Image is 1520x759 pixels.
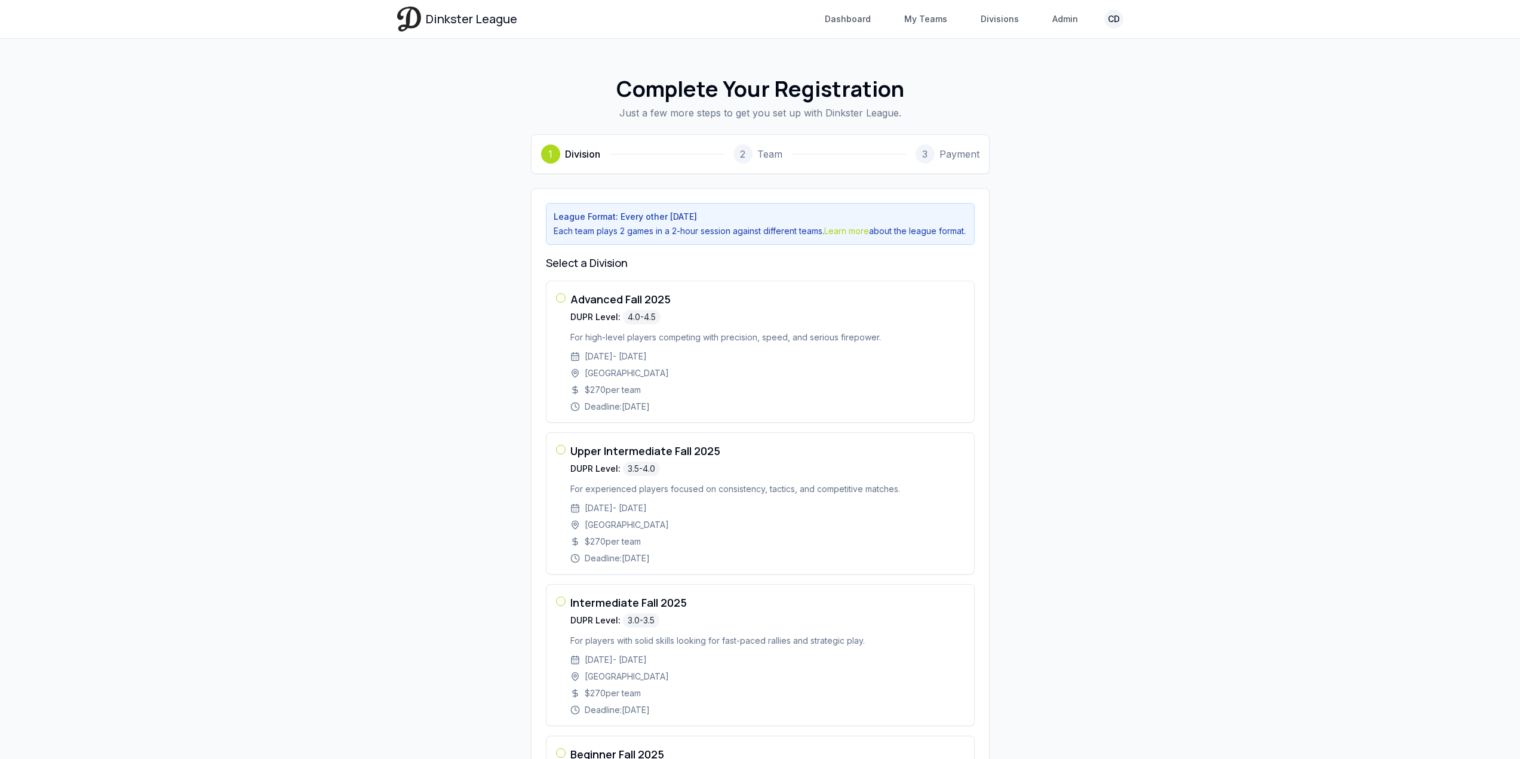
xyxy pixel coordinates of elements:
span: [GEOGRAPHIC_DATA] [585,367,669,379]
a: My Teams [897,8,954,30]
span: 3.0-3.5 [623,613,659,628]
span: [DATE] - [DATE] [585,502,647,514]
span: Dinkster League [426,11,517,27]
span: Deadline: [DATE] [585,401,650,413]
img: Dinkster [397,7,421,31]
span: DUPR Level: [570,311,621,323]
span: [GEOGRAPHIC_DATA] [585,519,669,531]
span: Deadline: [DATE] [585,704,650,716]
h1: Complete Your Registration [416,77,1104,101]
div: 2 [733,145,753,164]
span: [GEOGRAPHIC_DATA] [585,671,669,683]
span: 3.5-4.0 [623,462,660,476]
span: Division [565,147,600,161]
span: DUPR Level: [570,463,621,475]
span: $ 270 per team [585,384,641,396]
span: [DATE] - [DATE] [585,351,647,362]
p: For high-level players competing with precision, speed, and serious firepower. [570,331,965,343]
div: 1 [541,145,560,164]
button: CD [1104,10,1123,29]
span: $ 270 per team [585,536,641,548]
h3: Advanced Fall 2025 [570,291,965,308]
span: 4.0-4.5 [623,310,661,324]
div: 3 [916,145,935,164]
span: Payment [939,147,979,161]
span: $ 270 per team [585,687,641,699]
p: Just a few more steps to get you set up with Dinkster League. [416,106,1104,120]
span: [DATE] - [DATE] [585,654,647,666]
h3: Select a Division [546,254,975,271]
a: Dinkster League [397,7,517,31]
p: For players with solid skills looking for fast-paced rallies and strategic play. [570,635,965,647]
p: Each team plays 2 games in a 2-hour session against different teams. about the league format. [554,225,967,237]
p: League Format: Every other [DATE] [554,211,967,223]
a: Dashboard [818,8,878,30]
span: DUPR Level: [570,614,621,626]
a: Divisions [974,8,1026,30]
p: For experienced players focused on consistency, tactics, and competitive matches. [570,483,965,495]
h3: Upper Intermediate Fall 2025 [570,443,965,459]
h3: Intermediate Fall 2025 [570,594,965,611]
a: Admin [1045,8,1085,30]
span: Deadline: [DATE] [585,552,650,564]
span: Team [757,147,782,161]
a: Learn more [824,226,869,236]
